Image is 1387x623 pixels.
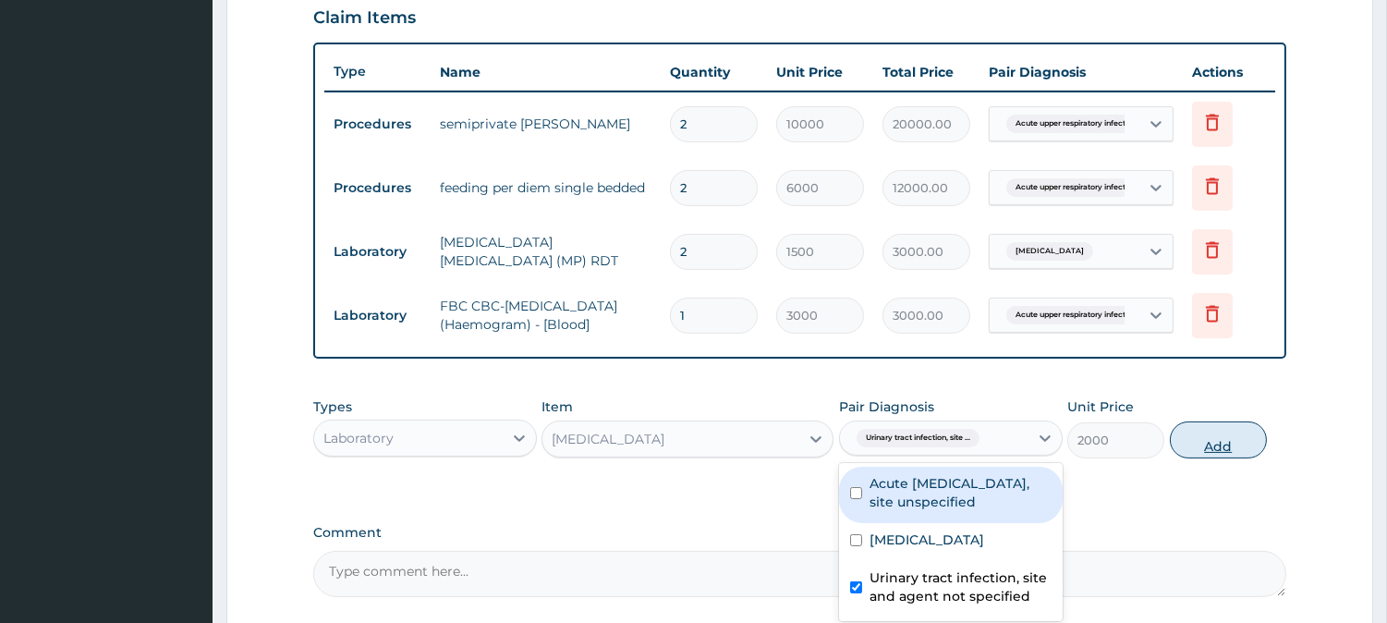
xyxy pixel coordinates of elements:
h3: Claim Items [313,8,416,29]
td: feeding per diem single bedded [431,169,661,206]
label: Item [541,397,573,416]
th: Unit Price [767,54,873,91]
span: Urinary tract infection, site ... [857,429,979,447]
label: Comment [313,525,1286,541]
td: Procedures [324,107,431,141]
div: Laboratory [323,429,394,447]
label: [MEDICAL_DATA] [870,531,984,549]
span: Acute upper respiratory infect... [1006,115,1140,133]
span: [MEDICAL_DATA] [1006,242,1093,261]
td: Procedures [324,171,431,205]
label: Acute [MEDICAL_DATA], site unspecified [870,474,1052,511]
div: [MEDICAL_DATA] [552,430,664,448]
label: Pair Diagnosis [839,397,934,416]
span: Acute upper respiratory infect... [1006,178,1140,197]
label: Types [313,399,352,415]
th: Total Price [873,54,979,91]
label: Urinary tract infection, site and agent not specified [870,568,1052,605]
th: Type [324,55,431,89]
button: Add [1170,421,1267,458]
td: [MEDICAL_DATA] [MEDICAL_DATA] (MP) RDT [431,224,661,279]
th: Actions [1183,54,1275,91]
th: Name [431,54,661,91]
td: FBC CBC-[MEDICAL_DATA] (Haemogram) - [Blood] [431,287,661,343]
td: semiprivate [PERSON_NAME] [431,105,661,142]
td: Laboratory [324,299,431,333]
th: Quantity [661,54,767,91]
span: Acute upper respiratory infect... [1006,306,1140,324]
label: Unit Price [1067,397,1134,416]
td: Laboratory [324,235,431,269]
th: Pair Diagnosis [979,54,1183,91]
